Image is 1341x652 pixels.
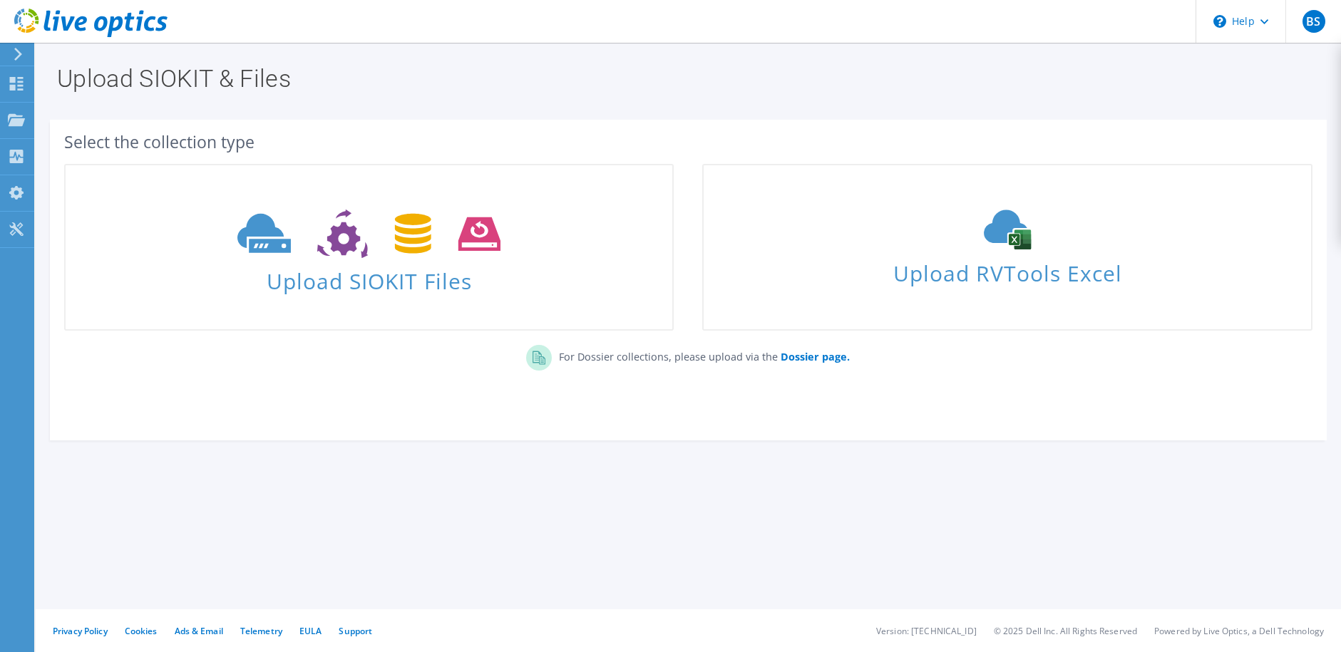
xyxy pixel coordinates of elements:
[240,625,282,637] a: Telemetry
[781,350,850,363] b: Dossier page.
[175,625,223,637] a: Ads & Email
[1303,10,1325,33] span: BS
[1154,625,1324,637] li: Powered by Live Optics, a Dell Technology
[64,164,674,331] a: Upload SIOKIT Files
[994,625,1137,637] li: © 2025 Dell Inc. All Rights Reserved
[339,625,372,637] a: Support
[125,625,158,637] a: Cookies
[64,134,1312,150] div: Select the collection type
[778,350,850,363] a: Dossier page.
[704,254,1310,285] span: Upload RVTools Excel
[57,66,1312,90] h1: Upload SIOKIT & Files
[552,345,850,365] p: For Dossier collections, please upload via the
[66,262,672,292] span: Upload SIOKIT Files
[299,625,322,637] a: EULA
[702,164,1312,331] a: Upload RVTools Excel
[876,625,977,637] li: Version: [TECHNICAL_ID]
[53,625,108,637] a: Privacy Policy
[1213,15,1226,28] svg: \n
